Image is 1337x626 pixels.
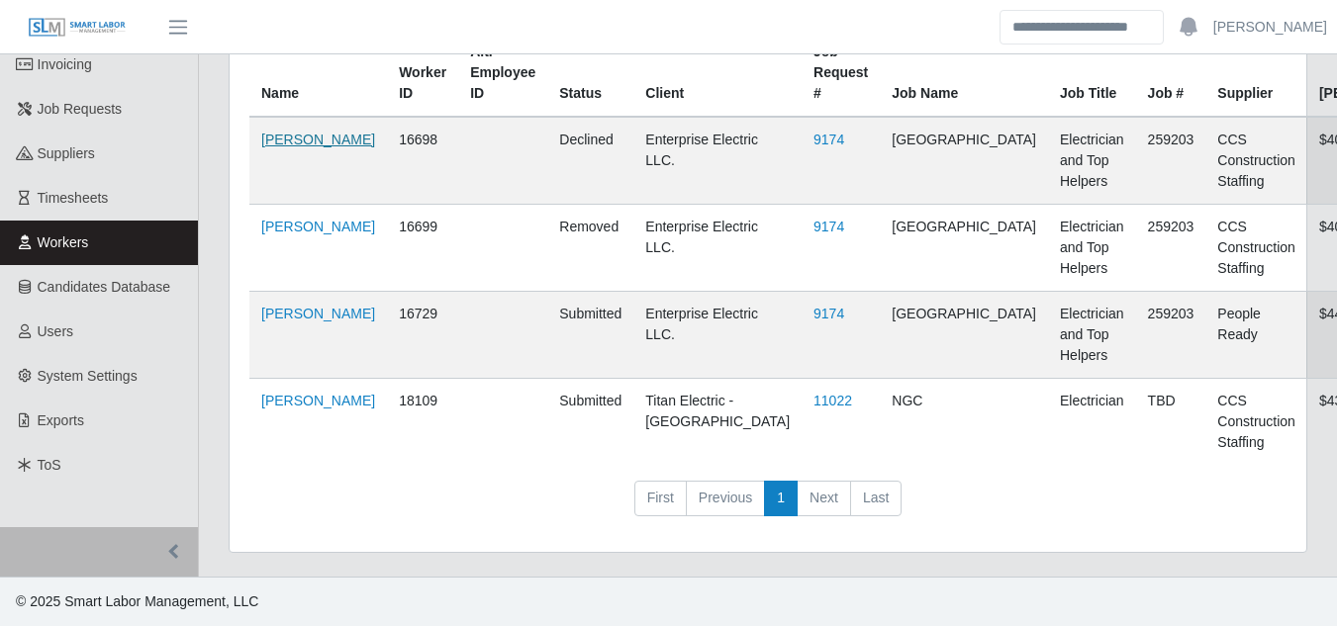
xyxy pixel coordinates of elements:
[880,30,1048,118] th: Job Name
[1136,292,1206,379] td: 259203
[764,481,798,516] a: 1
[387,30,458,118] th: Worker ID
[1136,205,1206,292] td: 259203
[880,205,1048,292] td: [GEOGRAPHIC_DATA]
[38,368,138,384] span: System Settings
[1205,205,1307,292] td: CCS Construction Staffing
[1136,30,1206,118] th: Job #
[813,132,844,147] a: 9174
[28,17,127,39] img: SLM Logo
[1136,379,1206,466] td: TBD
[38,190,109,206] span: Timesheets
[387,205,458,292] td: 16699
[1048,205,1136,292] td: Electrician and Top Helpers
[813,306,844,321] a: 9174
[880,379,1048,466] td: NGC
[1205,379,1307,466] td: CCS Construction Staffing
[1205,30,1307,118] th: Supplier
[458,30,547,118] th: Alt. Employee ID
[813,393,852,408] a: 11022
[249,30,387,118] th: Name
[1000,10,1164,45] input: Search
[38,234,89,250] span: Workers
[813,219,844,234] a: 9174
[1048,379,1136,466] td: Electrician
[633,205,802,292] td: Enterprise Electric LLC.
[387,379,458,466] td: 18109
[1136,117,1206,205] td: 259203
[1205,292,1307,379] td: People Ready
[1205,117,1307,205] td: CCS Construction Staffing
[633,292,802,379] td: Enterprise Electric LLC.
[387,292,458,379] td: 16729
[633,379,802,466] td: Titan Electric - [GEOGRAPHIC_DATA]
[38,279,171,295] span: Candidates Database
[633,117,802,205] td: Enterprise Electric LLC.
[261,393,375,408] a: [PERSON_NAME]
[1048,30,1136,118] th: Job Title
[261,306,375,321] a: [PERSON_NAME]
[38,56,92,72] span: Invoicing
[547,379,633,466] td: submitted
[880,292,1048,379] td: [GEOGRAPHIC_DATA]
[261,219,375,234] a: [PERSON_NAME]
[38,323,74,339] span: Users
[547,205,633,292] td: removed
[249,481,1287,532] nav: pagination
[261,132,375,147] a: [PERSON_NAME]
[633,30,802,118] th: Client
[1213,17,1327,38] a: [PERSON_NAME]
[38,457,61,473] span: ToS
[802,30,880,118] th: Job Request #
[1048,292,1136,379] td: Electrician and Top Helpers
[38,412,84,428] span: Exports
[387,117,458,205] td: 16698
[880,117,1048,205] td: [GEOGRAPHIC_DATA]
[1048,117,1136,205] td: Electrician and Top Helpers
[547,30,633,118] th: Status
[547,117,633,205] td: declined
[16,593,258,609] span: © 2025 Smart Labor Management, LLC
[38,145,95,161] span: Suppliers
[547,292,633,379] td: submitted
[38,101,123,117] span: Job Requests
